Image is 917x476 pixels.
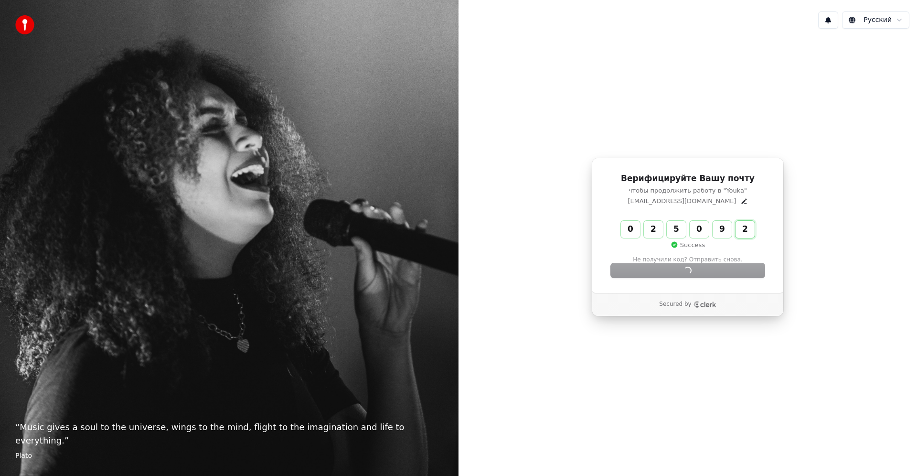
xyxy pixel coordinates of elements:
[693,301,716,308] a: Clerk logo
[15,15,34,34] img: youka
[611,173,765,184] h1: Верифицируйте Вашу почту
[628,197,736,206] p: [EMAIL_ADDRESS][DOMAIN_NAME]
[621,221,774,238] input: Enter verification code
[740,197,748,205] button: Edit
[611,186,765,195] p: чтобы продолжить работу в "Youka"
[15,421,443,447] p: “ Music gives a soul to the universe, wings to the mind, flight to the imagination and life to ev...
[15,451,443,461] footer: Plato
[659,301,691,308] p: Secured by
[671,241,705,249] p: Success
